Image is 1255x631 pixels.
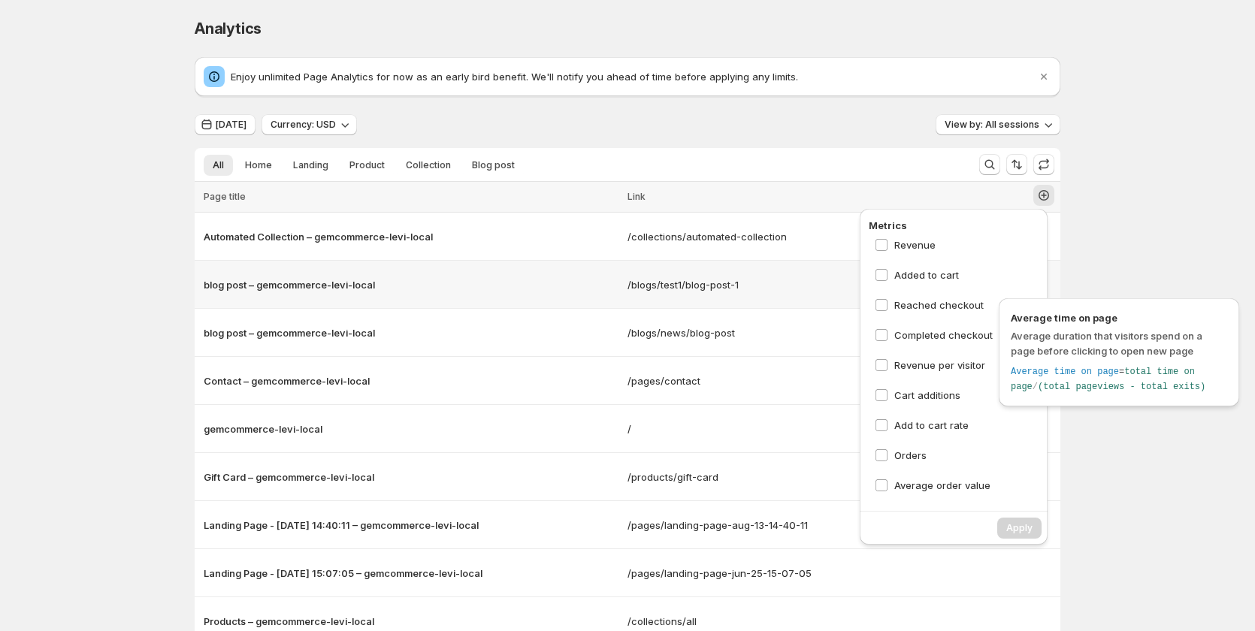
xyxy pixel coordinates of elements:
span: Revenue per visitor [894,359,985,371]
button: Contact – gemcommerce-levi-local [204,373,618,388]
span: Revenue [894,239,936,251]
span: Add to cart rate [894,419,969,431]
span: Blog post [472,159,515,171]
span: Collection [406,159,451,171]
a: /blogs/test1/blog-post-1 [627,277,902,292]
span: View by: All sessions [945,119,1039,131]
a: / [627,421,902,436]
span: (total pageviews - total exits) [1038,382,1205,392]
button: [DATE] [195,114,256,135]
span: All [213,159,224,171]
span: Home [245,159,272,171]
button: Landing Page - [DATE] 15:07:05 – gemcommerce-levi-local [204,566,618,581]
a: /pages/contact [627,373,902,388]
button: View by: All sessions [936,114,1060,135]
button: Sort the results [1006,154,1027,175]
button: Landing Page - [DATE] 14:40:11 – gemcommerce-levi-local [204,518,618,533]
span: Orders [894,449,927,461]
span: [DATE] [216,119,246,131]
button: Currency: USD [262,114,357,135]
button: Products – gemcommerce-levi-local [204,614,618,629]
span: Reached checkout [894,299,984,311]
button: gemcommerce-levi-local [204,421,618,436]
a: /collections/all [627,614,902,629]
p: Enjoy unlimited Page Analytics for now as an early bird benefit. We'll notify you ahead of time b... [231,69,1036,84]
span: Average time on page [1011,310,1227,325]
span: Average time on page [1011,367,1119,377]
span: Product [349,159,385,171]
a: /products/gift-card [627,469,902,485]
span: Average order value [894,479,990,491]
span: Link [627,191,646,202]
span: Added to cart [894,269,959,281]
a: /blogs/news/blog-post [627,325,902,340]
span: Page title [204,191,246,202]
span: Landing [293,159,328,171]
span: Cart additions [894,389,960,401]
span: / [1033,382,1038,392]
button: Automated Collection – gemcommerce-levi-local [204,229,618,244]
button: Dismiss notification [1033,66,1054,87]
span: Average duration that visitors spend on a page before clicking to open new page [1011,330,1202,357]
a: /collections/automated-collection [627,229,902,244]
p: Metrics [869,218,1039,233]
span: Currency: USD [271,119,336,131]
span: Analytics [195,20,262,38]
a: /pages/landing-page-jun-25-15-07-05 [627,566,902,581]
a: /pages/landing-page-aug-13-14-40-11 [627,518,902,533]
span: Completed checkout [894,329,993,341]
span: = [1119,367,1124,377]
button: blog post – gemcommerce-levi-local [204,277,618,292]
button: Search and filter results [979,154,1000,175]
button: Gift Card – gemcommerce-levi-local [204,469,618,485]
button: blog post – gemcommerce-levi-local [204,325,618,340]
